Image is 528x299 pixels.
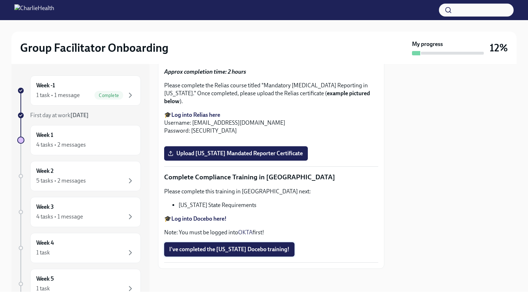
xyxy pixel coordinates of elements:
[171,111,220,118] a: Log into Relias here
[36,213,83,221] div: 4 tasks • 1 message
[36,203,54,211] h6: Week 3
[17,111,141,119] a: First day at work[DATE]
[164,111,378,135] p: 🎓 Username: [EMAIL_ADDRESS][DOMAIN_NAME] Password: [SECURITY_DATA]
[490,41,508,54] h3: 12%
[412,40,443,48] strong: My progress
[164,146,308,161] label: Upload [US_STATE] Mandated Reporter Certificate
[164,172,378,182] p: Complete Compliance Training in [GEOGRAPHIC_DATA]
[164,215,378,223] p: 🎓
[17,161,141,191] a: Week 25 tasks • 2 messages
[164,82,378,105] p: Please complete the Relias course titled "Mandatory [MEDICAL_DATA] Reporting in [US_STATE]." Once...
[179,201,378,209] li: [US_STATE] State Requirements
[238,229,253,236] a: OKTA
[17,269,141,299] a: Week 51 task
[36,249,50,257] div: 1 task
[164,68,246,75] strong: Approx completion time: 2 hours
[14,4,54,16] img: CharlieHealth
[70,112,89,119] strong: [DATE]
[36,82,55,89] h6: Week -1
[36,167,54,175] h6: Week 2
[30,112,89,119] span: First day at work
[164,188,378,195] p: Please complete this training in [GEOGRAPHIC_DATA] next:
[36,285,50,293] div: 1 task
[164,229,378,236] p: Note: You must be logged into first!
[36,141,86,149] div: 4 tasks • 2 messages
[36,239,54,247] h6: Week 4
[36,177,86,185] div: 5 tasks • 2 messages
[17,75,141,106] a: Week -11 task • 1 messageComplete
[169,150,303,157] span: Upload [US_STATE] Mandated Reporter Certificate
[17,125,141,155] a: Week 14 tasks • 2 messages
[164,242,295,257] button: I've completed the [US_STATE] Docebo training!
[17,197,141,227] a: Week 34 tasks • 1 message
[169,246,290,253] span: I've completed the [US_STATE] Docebo training!
[17,233,141,263] a: Week 41 task
[20,41,168,55] h2: Group Facilitator Onboarding
[36,91,80,99] div: 1 task • 1 message
[171,215,227,222] a: Log into Docebo here!
[94,93,123,98] span: Complete
[36,275,54,283] h6: Week 5
[36,131,53,139] h6: Week 1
